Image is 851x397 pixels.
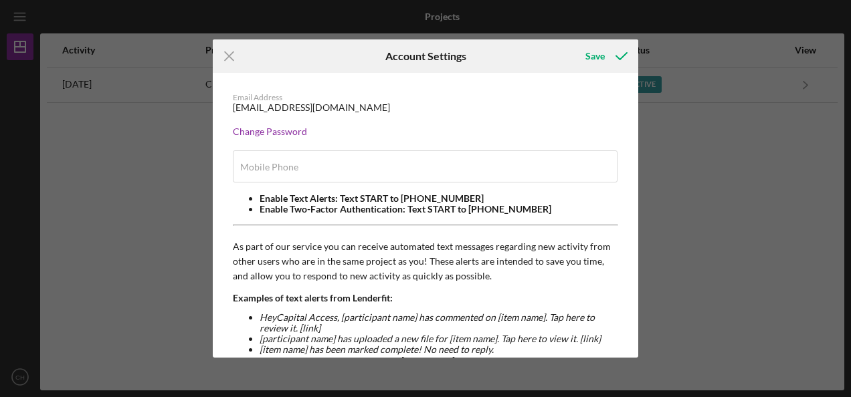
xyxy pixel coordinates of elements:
[233,239,618,284] p: As part of our service you can receive automated text messages regarding new activity from other ...
[260,312,618,334] li: Hey Capital Access , [participant name] has commented on [item name]. Tap here to review it. [link]
[260,356,618,366] li: Your Lenderfit verification code is [6 digit code]
[260,344,618,355] li: [item name] has been marked complete! No need to reply.
[260,334,618,344] li: [participant name] has uploaded a new file for [item name]. Tap here to view it. [link]
[233,93,618,102] div: Email Address
[240,162,298,172] label: Mobile Phone
[585,43,605,70] div: Save
[233,102,390,113] div: [EMAIL_ADDRESS][DOMAIN_NAME]
[260,204,618,215] li: Enable Two-Factor Authentication: Text START to [PHONE_NUMBER]
[385,50,466,62] h6: Account Settings
[572,43,638,70] button: Save
[260,193,618,204] li: Enable Text Alerts: Text START to [PHONE_NUMBER]
[233,291,618,305] p: Examples of text alerts from Lenderfit:
[233,126,618,137] div: Change Password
